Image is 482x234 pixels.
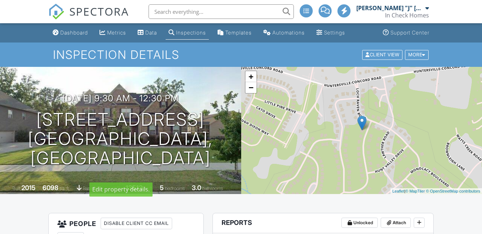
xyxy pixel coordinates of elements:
a: Inspections [166,26,209,40]
div: 6098 [42,184,58,191]
span: SPECTORA [69,4,129,19]
div: [PERSON_NAME] "J" [PERSON_NAME] [356,4,424,12]
div: Automations [272,29,305,36]
div: 2015 [21,184,36,191]
div: Inspections [176,29,206,36]
div: Disable Client CC Email [101,218,172,229]
div: In Check Homes [385,12,429,19]
a: © OpenStreetMap contributors [426,189,480,193]
img: The Best Home Inspection Software - Spectora [48,4,64,20]
span: basement [83,186,102,191]
h1: Inspection Details [53,48,429,61]
a: Support Center [380,26,432,40]
h1: [STREET_ADDRESS] [GEOGRAPHIC_DATA], [GEOGRAPHIC_DATA] [12,110,230,168]
a: © MapTiler [405,189,425,193]
div: Support Center [390,29,429,36]
div: 3.0 [192,184,201,191]
a: SPECTORA [48,10,129,25]
div: | [390,188,482,194]
h3: [DATE] 9:30 am - 12:30 pm [62,93,179,103]
div: Data [145,29,157,36]
a: Automations (Advanced) [260,26,308,40]
span: Built [12,186,20,191]
span: bedrooms [165,186,185,191]
div: Settings [324,29,345,36]
a: Templates [215,26,255,40]
div: 5 [160,184,164,191]
span: bathrooms [202,186,223,191]
input: Search everything... [149,4,294,19]
a: Zoom in [246,71,256,82]
div: Templates [225,29,252,36]
a: Data [135,26,160,40]
a: Client View [361,52,404,57]
a: Zoom out [246,82,256,93]
div: More [405,50,429,60]
a: Metrics [97,26,129,40]
div: Metrics [107,29,126,36]
div: 13513 [126,184,143,191]
span: sq. ft. [60,186,70,191]
span: sq.ft. [144,186,153,191]
div: Client View [362,50,402,60]
span: Lot Size [109,186,125,191]
a: Settings [313,26,348,40]
a: Dashboard [50,26,91,40]
div: Dashboard [60,29,88,36]
a: Leaflet [392,189,404,193]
